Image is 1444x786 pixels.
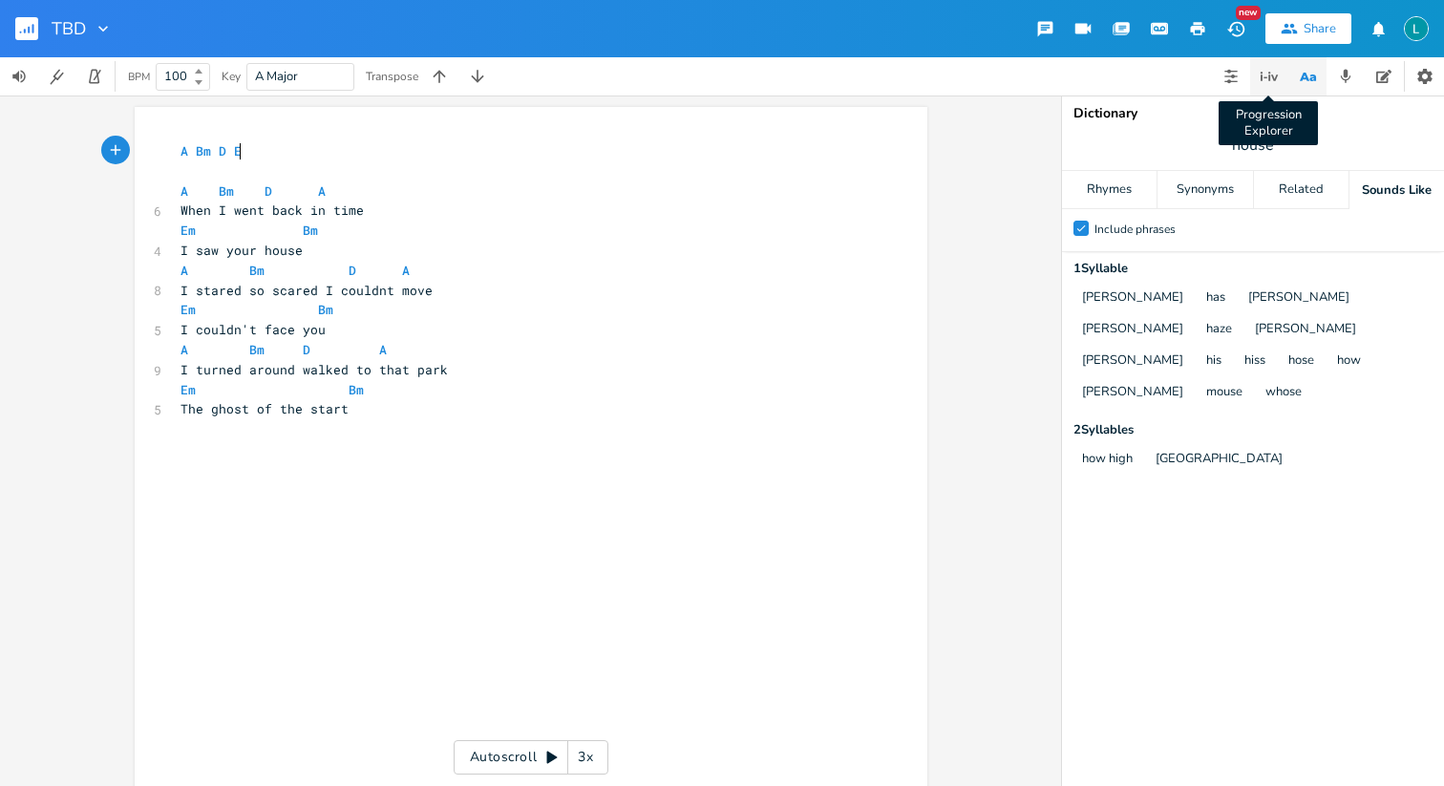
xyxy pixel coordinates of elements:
span: Bm [349,381,364,398]
span: A [180,182,188,200]
span: Em [180,381,196,398]
span: Bm [219,182,234,200]
span: The ghost of the start [180,400,349,417]
span: E [234,142,242,159]
div: 2 Syllable s [1073,424,1433,436]
span: When I went back in time [180,202,364,219]
div: Sounds Like [1349,171,1444,209]
span: A [379,341,387,358]
button: how [1337,353,1361,370]
span: A [180,142,188,159]
button: hose [1288,353,1314,370]
span: D [219,142,226,159]
span: D [303,341,310,358]
button: [PERSON_NAME] [1255,322,1356,338]
button: Progression Explorer [1250,57,1288,96]
div: 1 Syllable [1073,263,1433,275]
span: D [349,262,356,279]
span: TBD [52,20,86,37]
button: [PERSON_NAME] [1082,385,1183,401]
button: mouse [1206,385,1242,401]
span: Bm [318,301,333,318]
span: A [180,341,188,358]
span: I saw your house [180,242,303,259]
span: Em [180,301,196,318]
div: New [1236,6,1261,20]
span: Em [180,222,196,239]
button: [PERSON_NAME] [1082,290,1183,307]
button: [PERSON_NAME] [1082,322,1183,338]
div: Transpose [366,71,418,82]
button: hiss [1244,353,1265,370]
span: Bm [249,341,265,358]
span: A [402,262,410,279]
div: BPM [128,72,150,82]
span: A Major [255,68,298,85]
button: [PERSON_NAME] [1248,290,1349,307]
div: Share [1304,20,1336,37]
button: haze [1206,322,1232,338]
span: A [318,182,326,200]
div: Dictionary [1073,107,1433,120]
span: I couldn't face you [180,321,326,338]
span: Bm [196,142,211,159]
div: Include phrases [1094,223,1176,235]
button: Share [1265,13,1351,44]
button: how high [1082,452,1133,468]
button: has [1206,290,1225,307]
img: Lauren Bobersky [1404,16,1429,41]
div: 3x [568,740,603,775]
div: Rhymes [1062,171,1157,209]
div: Synonyms [1157,171,1252,209]
span: I turned around walked to that park [180,361,448,378]
span: I stared so scared I couldnt move [180,282,433,299]
span: house [1232,135,1274,157]
span: A [180,262,188,279]
span: D [265,182,272,200]
div: Related [1254,171,1348,209]
button: [GEOGRAPHIC_DATA] [1156,452,1283,468]
span: Bm [249,262,265,279]
span: Bm [303,222,318,239]
div: Key [222,71,241,82]
button: his [1206,353,1221,370]
button: whose [1265,385,1302,401]
button: [PERSON_NAME] [1082,353,1183,370]
button: New [1217,11,1255,46]
div: Autoscroll [454,740,608,775]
